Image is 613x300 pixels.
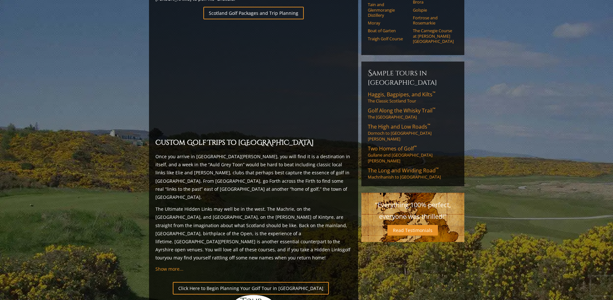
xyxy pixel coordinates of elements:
[413,28,454,44] a: The Carnegie Course at [PERSON_NAME][GEOGRAPHIC_DATA]
[368,20,409,25] a: Moray
[155,138,352,149] h2: Custom Golf Trips to [GEOGRAPHIC_DATA]
[432,90,435,96] sup: ™
[432,106,435,112] sup: ™
[427,122,430,128] sup: ™
[368,91,435,98] span: Haggis, Bagpipes, and Kilts
[413,7,454,13] a: Golspie
[155,152,352,201] p: Once you arrive in [GEOGRAPHIC_DATA][PERSON_NAME], you will find it is a destination in itself, a...
[436,166,439,172] sup: ™
[155,23,352,134] iframe: Sir-Nick-favorite-Open-Rota-Venues
[387,225,438,236] a: Read Testimonials
[203,7,304,19] a: Scotland Golf Packages and Trip Planning
[368,28,409,33] a: Boat of Garten
[368,107,458,120] a: Golf Along the Whisky Trail™The [GEOGRAPHIC_DATA]
[413,15,454,26] a: Fortrose and Rosemarkie
[368,199,458,222] p: "Everything 100% perfect, everyone was thrilled!"
[155,266,183,272] a: Show more...
[368,2,409,18] a: Tain and Glenmorangie Distillery
[368,36,409,41] a: Traigh Golf Course
[173,282,329,295] a: Click Here to Begin Planning Your Golf Tour in [GEOGRAPHIC_DATA]
[368,68,458,87] h6: Sample Tours in [GEOGRAPHIC_DATA]
[368,107,435,114] span: Golf Along the Whisky Trail
[368,145,458,164] a: Two Homes of Golf™Gullane and [GEOGRAPHIC_DATA][PERSON_NAME]
[414,144,417,150] sup: ™
[368,123,430,130] span: The High and Low Roads
[155,205,352,262] p: The Ultimate Hidden Links may well be in the west. The Machrie, on the [GEOGRAPHIC_DATA], and [GE...
[368,167,439,174] span: The Long and Winding Road
[368,145,417,152] span: Two Homes of Golf
[368,167,458,180] a: The Long and Winding Road™Machrihanish to [GEOGRAPHIC_DATA]
[368,123,458,142] a: The High and Low Roads™Dornoch to [GEOGRAPHIC_DATA][PERSON_NAME]
[155,247,350,261] a: golf tour
[368,91,458,104] a: Haggis, Bagpipes, and Kilts™The Classic Scotland Tour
